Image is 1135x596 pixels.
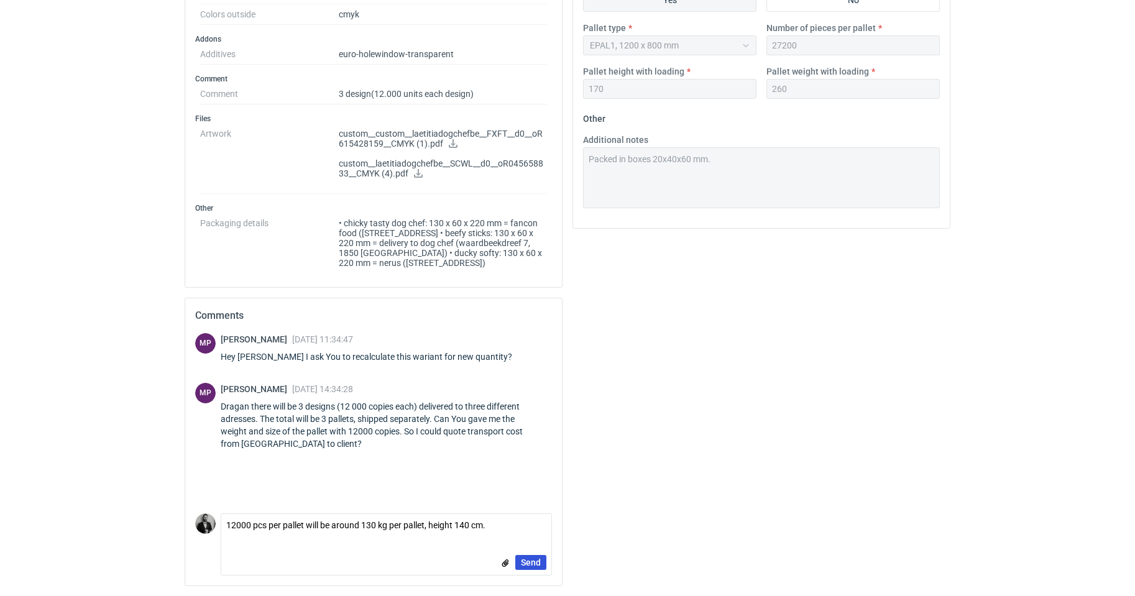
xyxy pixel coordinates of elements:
h2: Comments [195,308,552,323]
p: custom__custom__laetitiadogchefbe__FXFT__d0__oR615428159__CMYK (1).pdf [339,129,547,150]
p: custom__laetitiadogchefbe__SCWL__d0__oR045658833__CMYK (4).pdf [339,158,547,180]
textarea: 12000 pcs per pallet will be around 130 kg per pallet, height 140 cm. [221,514,551,540]
textarea: Packed in boxes 20x40x60 mm. [583,147,940,208]
label: Number of pieces per pallet [766,22,876,34]
h3: Files [195,114,552,124]
span: [PERSON_NAME] [221,334,292,344]
div: Dragan there will be 3 designs (12 000 copies each) delivered to three different adresses. The to... [221,400,552,450]
dt: Artwork [200,124,339,194]
dt: Comment [200,84,339,104]
dt: Packaging details [200,213,339,268]
label: Pallet weight with loading [766,65,869,78]
legend: Other [583,109,605,124]
dt: Colors outside [200,4,339,25]
label: Pallet type [583,22,626,34]
div: Hey [PERSON_NAME] I ask You to recalculate this wariant for new quantity? [221,351,527,363]
figcaption: MP [195,383,216,403]
div: Michał Palasek [195,333,216,354]
div: Michał Palasek [195,383,216,403]
span: [PERSON_NAME] [221,384,292,394]
label: Additional notes [583,134,648,146]
h3: Other [195,203,552,213]
img: Dragan Čivčić [195,513,216,534]
h3: Comment [195,74,552,84]
span: [DATE] 11:34:47 [292,334,353,344]
dd: 3 design(12.000 units each design) [339,84,547,104]
span: [DATE] 14:34:28 [292,384,353,394]
label: Pallet height with loading [583,65,684,78]
span: Send [521,558,541,567]
dd: cmyk [339,4,547,25]
dd: euro-hole window-transparent [339,44,547,65]
dd: • chicky tasty dog chef: 130 x 60 x 220 mm = fancon food ([STREET_ADDRESS] • beefy sticks: 130 x ... [339,213,547,268]
figcaption: MP [195,333,216,354]
button: Send [515,555,546,570]
h3: Addons [195,34,552,44]
dt: Additives [200,44,339,65]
